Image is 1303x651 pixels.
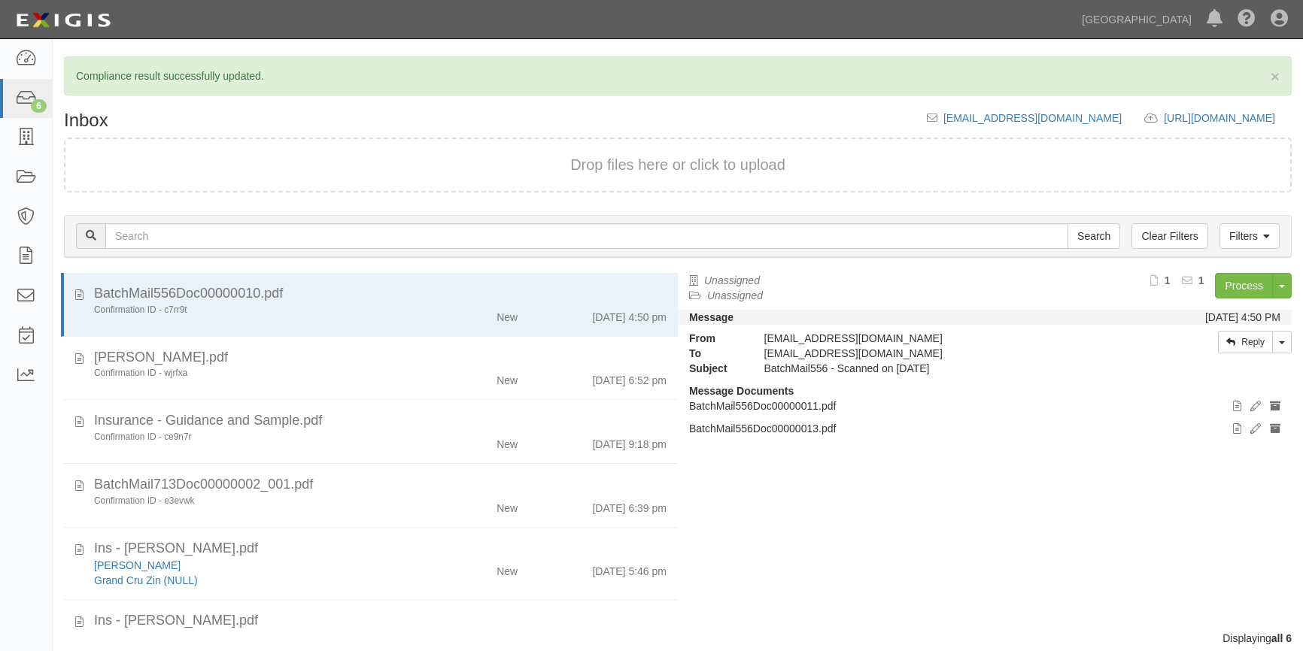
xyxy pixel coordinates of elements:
[11,7,115,34] img: logo-5460c22ac91f19d4615b14bd174203de0afe785f0fc80cf4dbbc73dc1793850b.png
[678,361,753,376] strong: Subject
[94,611,667,631] div: Ins - William Woodruff.pdf
[592,558,667,579] div: [DATE] 5:46 pm
[592,367,667,388] div: [DATE] 6:52 pm
[1164,112,1292,124] a: [URL][DOMAIN_NAME]
[1068,223,1120,249] input: Search
[570,154,785,176] button: Drop files here or click to upload
[94,411,667,431] div: Insurance - Guidance and Sample.pdf
[1270,401,1280,412] i: Archive document
[1250,424,1261,435] i: Edit document
[1131,223,1207,249] a: Clear Filters
[94,348,667,368] div: Thomas Saunders.pdf
[1271,632,1292,644] b: all 6
[497,495,518,516] div: New
[689,398,1280,413] p: BatchMail556Doc00000011.pdf
[592,431,667,452] div: [DATE] 9:18 pm
[94,539,667,559] div: Ins - Edwin Sterbenc.pdf
[53,631,1303,646] div: Displaying
[94,573,418,588] div: Grand Cru Zin (NULL)
[689,421,1280,436] p: BatchMail556Doc00000013.pdf
[678,331,753,346] strong: From
[1270,424,1280,435] i: Archive document
[76,68,1280,83] p: Compliance result successfully updated.
[94,495,418,507] div: Confirmation ID - e3evwk
[1250,401,1261,412] i: Edit document
[94,304,418,316] div: Confirmation ID - c7rr9t
[678,346,753,361] strong: To
[1205,310,1280,325] div: [DATE] 4:50 PM
[94,574,198,586] a: Grand Cru Zin (NULL)
[497,558,518,579] div: New
[94,558,418,573] div: Edwin R. Sterbenc
[94,475,667,495] div: BatchMail713Doc00000002_001.pdf
[497,304,518,325] div: New
[1219,223,1280,249] a: Filters
[753,361,1128,376] div: BatchMail556 - Scanned on 08/29/25
[497,367,518,388] div: New
[64,111,108,130] h1: Inbox
[94,284,667,304] div: BatchMail556Doc00000010.pdf
[753,331,1128,346] div: [EMAIL_ADDRESS][DOMAIN_NAME]
[1074,5,1199,35] a: [GEOGRAPHIC_DATA]
[753,346,1128,361] div: inbox@sbh.complianz.com
[94,431,418,444] div: Confirmation ID - ce9n7r
[689,311,734,323] strong: Message
[497,431,518,452] div: New
[1233,401,1241,412] i: View
[31,99,47,113] div: 6
[592,304,667,325] div: [DATE] 4:50 pm
[689,385,794,397] strong: Message Documents
[1198,274,1204,286] b: 1
[1215,273,1273,298] a: Process
[943,112,1122,124] a: [EMAIL_ADDRESS][DOMAIN_NAME]
[704,274,760,286] a: Unassigned
[707,289,763,301] a: Unassigned
[105,223,1068,249] input: Search
[1238,11,1256,29] i: Help Center - Complianz
[1165,274,1171,286] b: 1
[1233,424,1241,435] i: View
[1271,68,1280,84] button: Close
[592,495,667,516] div: [DATE] 6:39 pm
[1271,68,1280,85] span: ×
[94,367,418,380] div: Confirmation ID - wjrfxa
[1218,331,1273,353] a: Reply
[94,559,181,571] a: [PERSON_NAME]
